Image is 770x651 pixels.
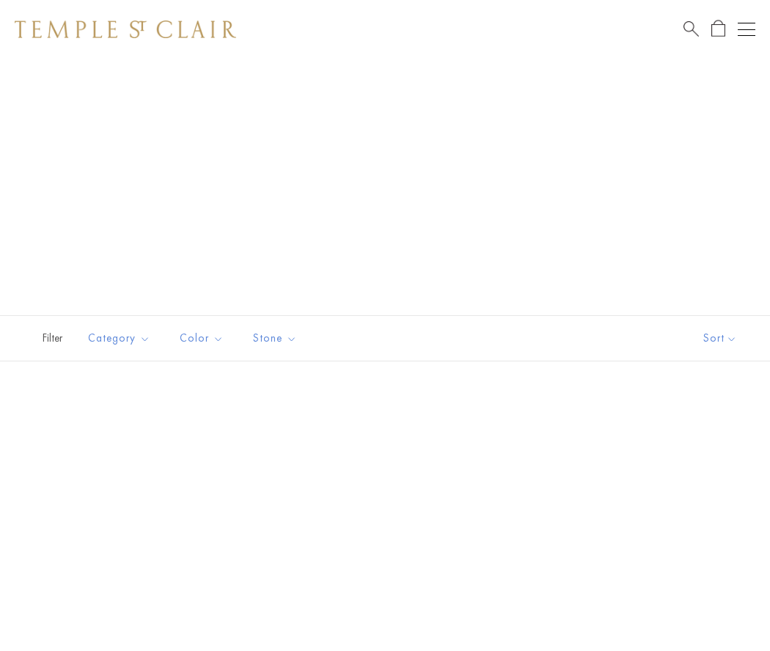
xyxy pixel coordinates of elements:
[81,329,161,347] span: Category
[242,322,308,355] button: Stone
[169,322,235,355] button: Color
[77,322,161,355] button: Category
[711,20,725,38] a: Open Shopping Bag
[670,316,770,361] button: Show sort by
[172,329,235,347] span: Color
[738,21,755,38] button: Open navigation
[246,329,308,347] span: Stone
[683,20,699,38] a: Search
[15,21,236,38] img: Temple St. Clair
